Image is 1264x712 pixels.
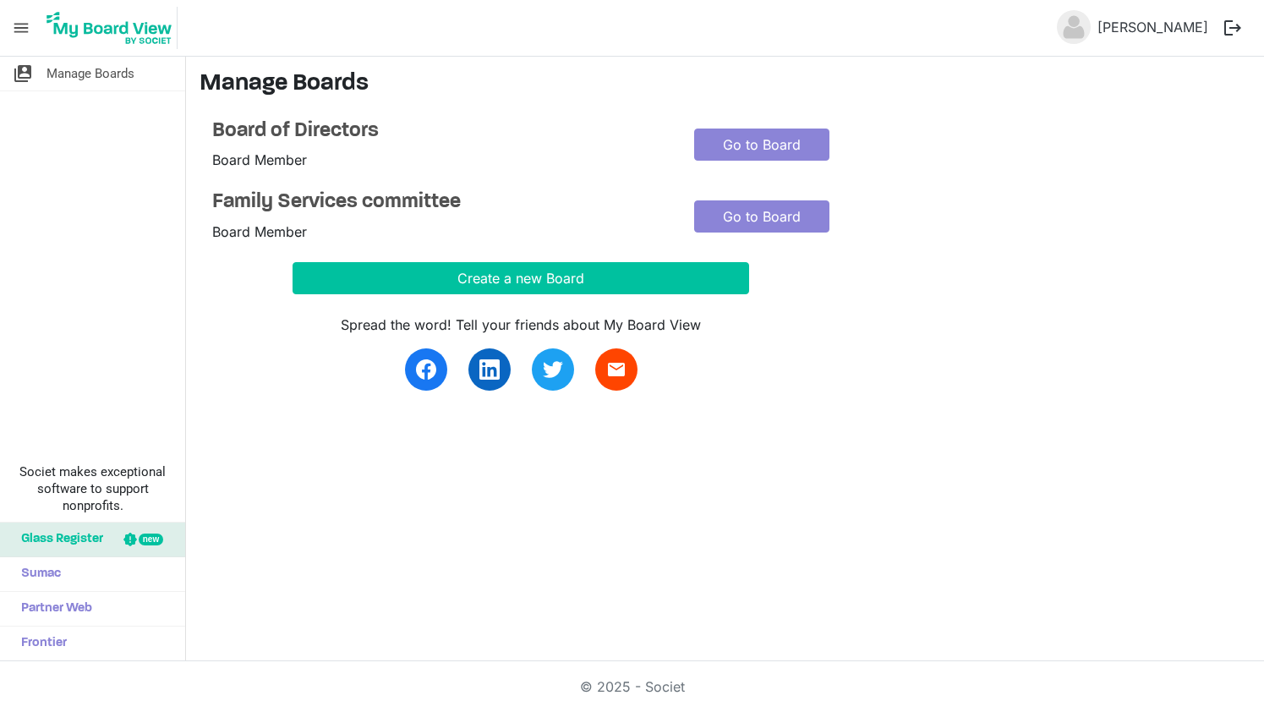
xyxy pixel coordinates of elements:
[200,70,1250,99] h3: Manage Boards
[13,557,61,591] span: Sumac
[479,359,500,380] img: linkedin.svg
[293,315,749,335] div: Spread the word! Tell your friends about My Board View
[543,359,563,380] img: twitter.svg
[139,534,163,545] div: new
[8,463,178,514] span: Societ makes exceptional software to support nonprofits.
[5,12,37,44] span: menu
[13,627,67,660] span: Frontier
[595,348,637,391] a: email
[212,119,669,144] a: Board of Directors
[212,223,307,240] span: Board Member
[13,592,92,626] span: Partner Web
[606,359,627,380] span: email
[13,57,33,90] span: switch_account
[47,57,134,90] span: Manage Boards
[1091,10,1215,44] a: [PERSON_NAME]
[293,262,749,294] button: Create a new Board
[41,7,178,49] img: My Board View Logo
[212,151,307,168] span: Board Member
[13,523,103,556] span: Glass Register
[41,7,184,49] a: My Board View Logo
[1215,10,1250,46] button: logout
[694,200,829,233] a: Go to Board
[416,359,436,380] img: facebook.svg
[212,190,669,215] a: Family Services committee
[694,129,829,161] a: Go to Board
[1057,10,1091,44] img: no-profile-picture.svg
[580,678,685,695] a: © 2025 - Societ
